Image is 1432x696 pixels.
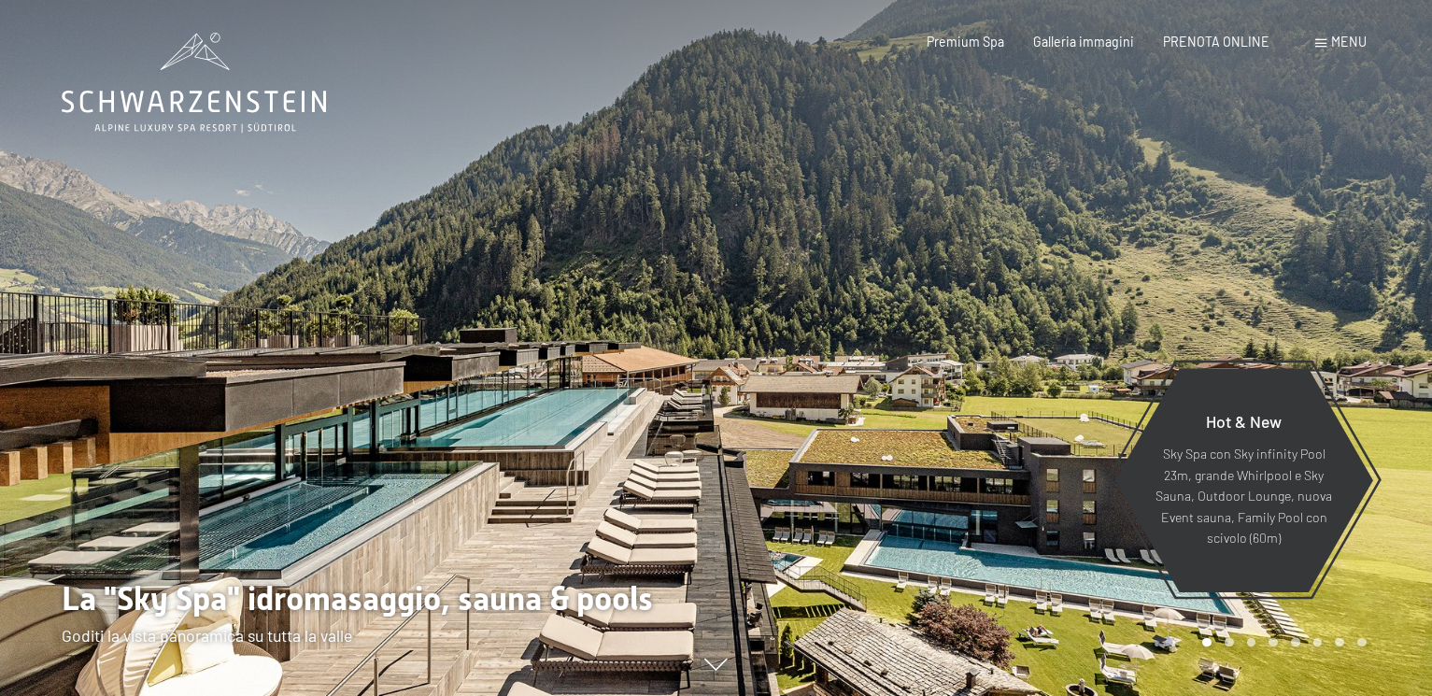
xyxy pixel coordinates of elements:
div: Carousel Page 6 [1313,638,1323,647]
div: Carousel Page 3 [1247,638,1256,647]
div: Carousel Page 4 [1269,638,1278,647]
div: Carousel Page 2 [1225,638,1234,647]
div: Carousel Page 1 (Current Slide) [1202,638,1212,647]
div: Carousel Pagination [1196,638,1366,647]
span: Menu [1331,34,1367,50]
div: Carousel Page 7 [1335,638,1344,647]
span: Hot & New [1206,411,1282,432]
a: Premium Spa [927,34,1004,50]
div: Carousel Page 8 [1357,638,1367,647]
a: Hot & New Sky Spa con Sky infinity Pool 23m, grande Whirlpool e Sky Sauna, Outdoor Lounge, nuova ... [1113,367,1374,593]
div: Carousel Page 5 [1291,638,1300,647]
p: Sky Spa con Sky infinity Pool 23m, grande Whirlpool e Sky Sauna, Outdoor Lounge, nuova Event saun... [1155,444,1333,549]
a: Galleria immagini [1033,34,1134,50]
a: PRENOTA ONLINE [1163,34,1269,50]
